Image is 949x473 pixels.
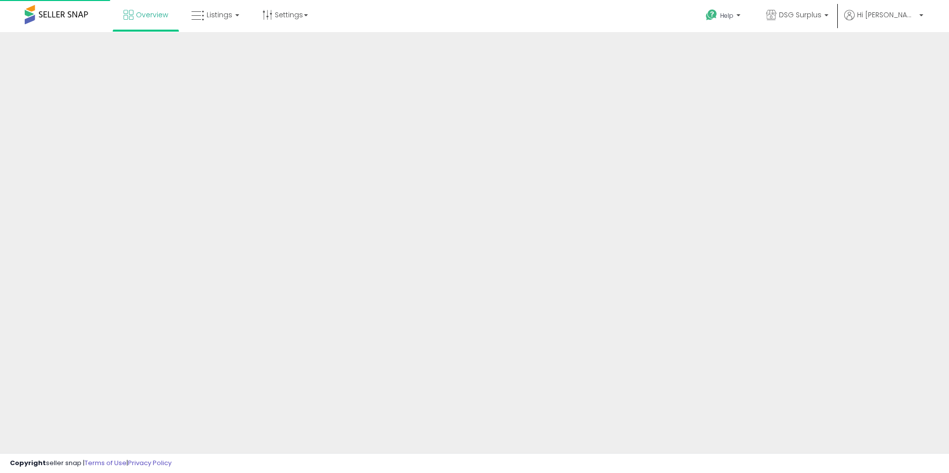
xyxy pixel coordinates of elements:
[857,10,916,20] span: Hi [PERSON_NAME]
[720,11,733,20] span: Help
[698,1,750,32] a: Help
[207,10,232,20] span: Listings
[136,10,168,20] span: Overview
[844,10,923,32] a: Hi [PERSON_NAME]
[705,9,718,21] i: Get Help
[779,10,821,20] span: DSG Surplus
